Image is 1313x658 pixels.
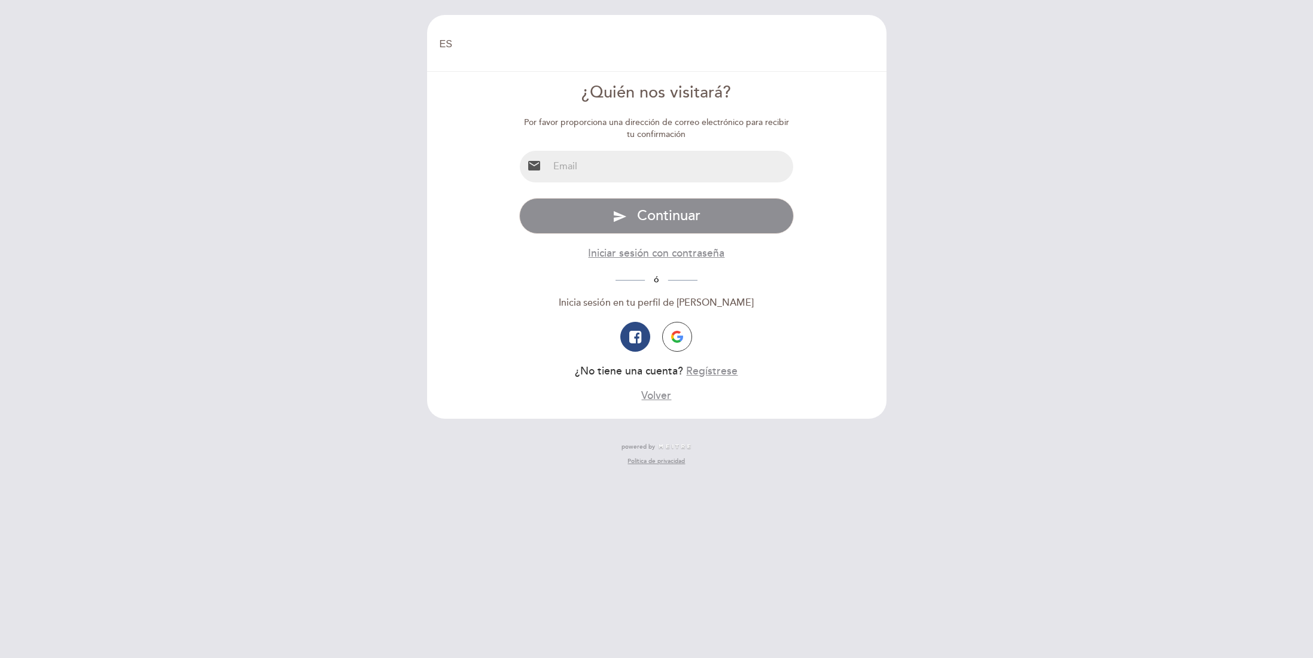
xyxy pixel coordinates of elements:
[637,207,700,224] span: Continuar
[549,151,793,182] input: Email
[622,443,692,451] a: powered by
[645,275,668,285] span: ó
[575,365,683,377] span: ¿No tiene una cuenta?
[519,198,794,234] button: send Continuar
[519,81,794,105] div: ¿Quién nos visitará?
[613,209,627,224] i: send
[671,331,683,343] img: icon-google.png
[588,246,724,261] button: Iniciar sesión con contraseña
[519,296,794,310] div: Inicia sesión en tu perfil de [PERSON_NAME]
[641,388,671,403] button: Volver
[519,117,794,141] div: Por favor proporciona una dirección de correo electrónico para recibir tu confirmación
[527,159,541,173] i: email
[622,443,655,451] span: powered by
[627,457,685,465] a: Política de privacidad
[686,364,738,379] button: Regístrese
[658,444,692,450] img: MEITRE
